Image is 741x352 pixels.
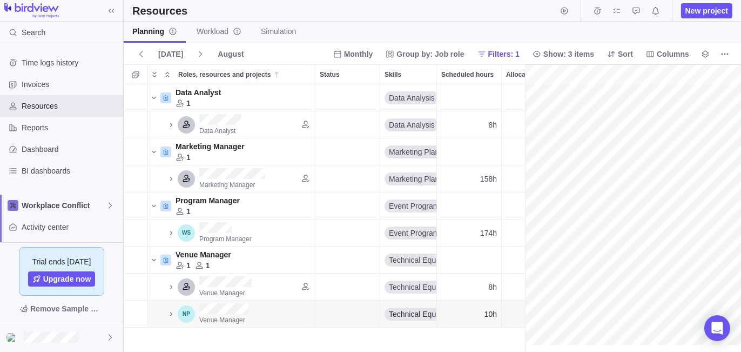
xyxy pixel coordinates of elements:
div: Status [315,65,380,84]
div: Scheduled hours [437,138,502,165]
span: Status [320,69,340,80]
div: Allocated hours [502,192,567,220]
span: Data Analyst [199,127,235,135]
span: Venue Manager [199,289,245,297]
div: 158h [437,165,501,192]
div: Allocated hours [502,274,567,301]
div: Allocated hours [502,220,567,247]
div: Allocated hours [502,165,567,192]
span: Time logs history [22,57,119,68]
div: Scheduled hours [437,301,502,328]
div: 10h [437,301,501,327]
a: Data Analyst [199,125,235,136]
span: Upgrade now [43,274,91,284]
span: Group by: Job role [396,49,464,59]
div: Roles, resources and projects [174,65,315,84]
span: Resources [22,101,119,111]
div: Will Salah [178,224,195,242]
span: Planning [132,26,177,37]
div: Status [315,247,380,274]
span: Find candidates [298,171,313,186]
span: BI dashboards [22,165,119,176]
span: 10h [484,309,497,320]
div: Status [315,192,380,220]
img: Show [6,333,19,342]
span: Simulation [261,26,296,37]
div: Roles, resources and projects [148,247,315,274]
div: 1 [186,152,191,163]
span: Technical Equipment Requirements [389,255,508,265]
span: New project [685,5,728,16]
div: 8h [437,111,501,138]
span: Columns [642,47,693,62]
div: Skills [380,65,436,84]
span: Program Manager [199,235,252,243]
span: More actions [717,47,732,62]
div: Roles, resources and projects [148,192,315,220]
span: New project [681,3,732,18]
span: Find candidates [298,279,313,294]
span: Marketing Plan [389,174,439,184]
span: Monthly [344,49,373,59]
div: 704h [502,220,567,246]
span: Sort [603,47,637,62]
span: Search [22,27,45,38]
a: Workloadinfo-description [188,22,250,43]
span: Filters: 1 [488,49,520,59]
h2: Resources [132,3,187,18]
div: Skills [380,192,437,220]
span: Remove Sample Data [30,302,104,315]
span: Data Analysis [389,92,435,103]
div: Allocated hours [502,247,567,274]
div: Natalie Prague [178,305,195,323]
span: Notifications [648,3,663,18]
a: Program Manager [176,195,240,206]
div: Skills [380,84,437,111]
svg: info-description [169,27,177,36]
div: 17h 36m [502,301,567,327]
div: Roles, resources and projects [148,220,315,247]
span: Columns [657,49,689,59]
span: Show: 3 items [543,49,594,59]
div: Roles, resources and projects [148,274,315,301]
span: Invoices [22,79,119,90]
span: Sort [618,49,633,59]
div: Skills [380,247,437,274]
div: Skills [380,274,437,301]
span: [DATE] [158,49,183,59]
span: Workplace Conflict [22,200,106,211]
span: Expand [148,67,161,82]
span: Monthly [329,47,378,62]
a: Planninginfo-description [124,22,186,43]
div: Status [315,301,380,328]
div: Nancy Brommell [6,331,19,344]
div: Roles, resources and projects [148,165,315,192]
div: 14h 24m [502,111,567,138]
span: Group by: Job role [381,47,468,62]
span: Marketing Manager [176,142,245,151]
div: Venue Manager [178,278,195,296]
span: Data Analysis [389,119,435,130]
span: Start timer [557,3,572,18]
span: Filters: 1 [473,47,524,62]
div: Allocated hours [502,301,567,328]
a: Approval requests [629,8,644,17]
div: Roles, resources and projects [148,138,315,165]
span: Technical Equipment Requirements [389,282,508,293]
span: Show: 3 items [528,47,598,62]
span: 158h [480,174,497,184]
div: Allocated hours [502,111,567,138]
div: 8h [437,274,501,300]
span: My assignments [609,3,624,18]
a: Time logs [590,8,605,17]
span: Trial ends [DATE] [32,256,91,267]
div: Scheduled hours [437,65,501,84]
div: 144h [502,274,567,300]
span: Dashboard [22,144,119,155]
div: Roles, resources and projects [148,84,315,111]
a: Marketing Manager [176,141,245,152]
div: Skills [380,301,437,328]
span: Workload [197,26,241,37]
span: Technical Equipment Requirements [389,309,508,320]
div: Skills [380,165,437,192]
